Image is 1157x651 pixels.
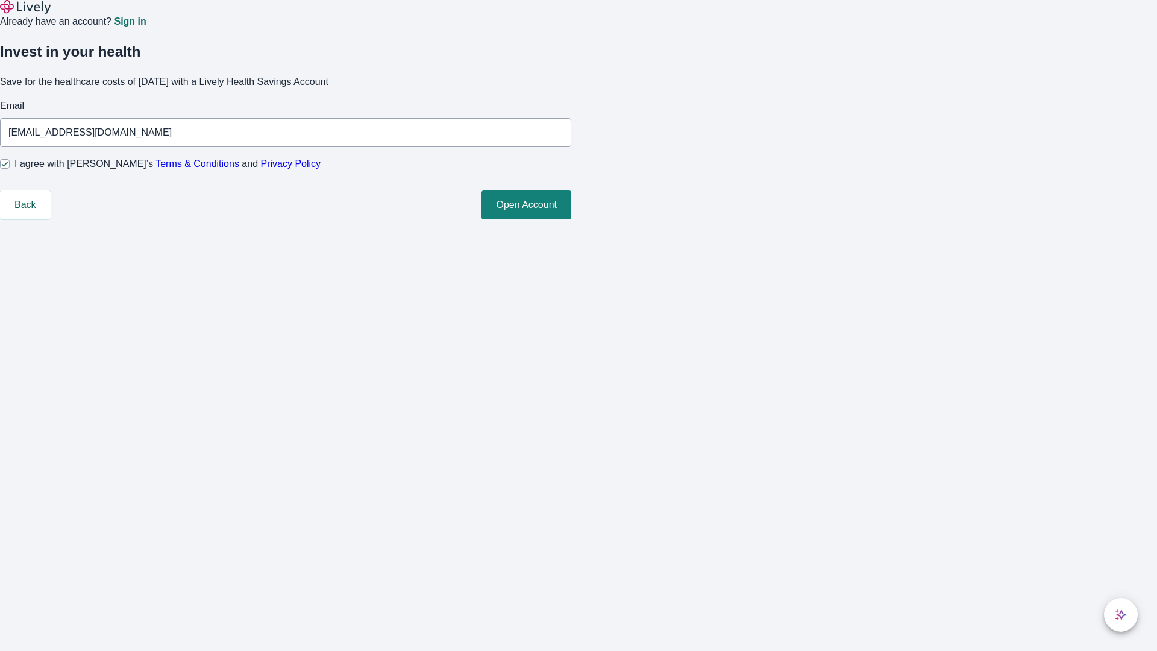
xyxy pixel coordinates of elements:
a: Privacy Policy [261,159,321,169]
a: Sign in [114,17,146,27]
span: I agree with [PERSON_NAME]’s and [14,157,321,171]
button: chat [1104,598,1138,632]
svg: Lively AI Assistant [1115,609,1127,621]
a: Terms & Conditions [155,159,239,169]
button: Open Account [481,190,571,219]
